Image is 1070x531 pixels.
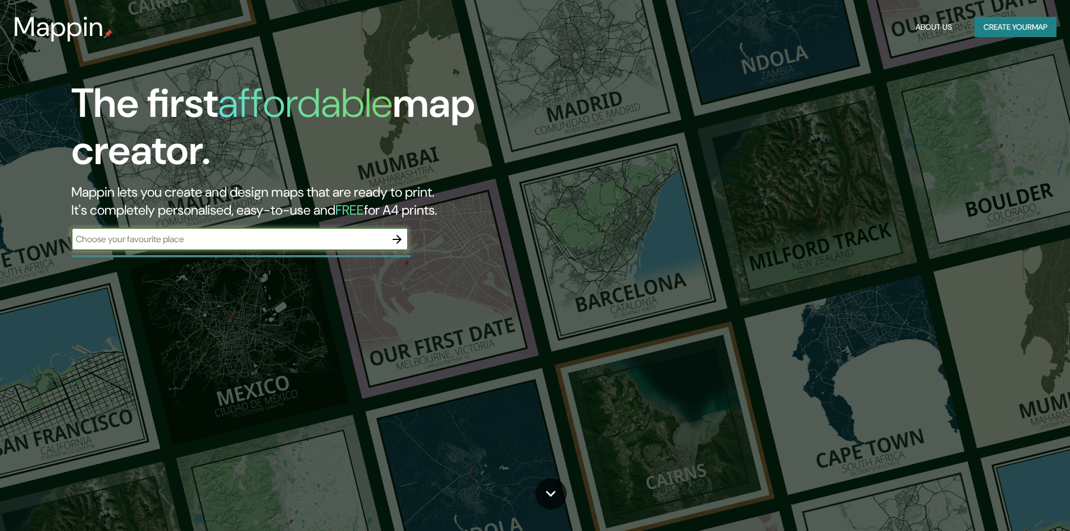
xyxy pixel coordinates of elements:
img: mappin-pin [104,29,113,38]
button: About Us [911,17,957,38]
button: Create yourmap [975,17,1057,38]
h1: The first map creator. [71,80,607,183]
input: Choose your favourite place [71,233,386,246]
h1: affordable [218,77,393,129]
h3: Mappin [13,11,104,43]
h2: Mappin lets you create and design maps that are ready to print. It's completely personalised, eas... [71,183,607,219]
h5: FREE [335,201,364,219]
